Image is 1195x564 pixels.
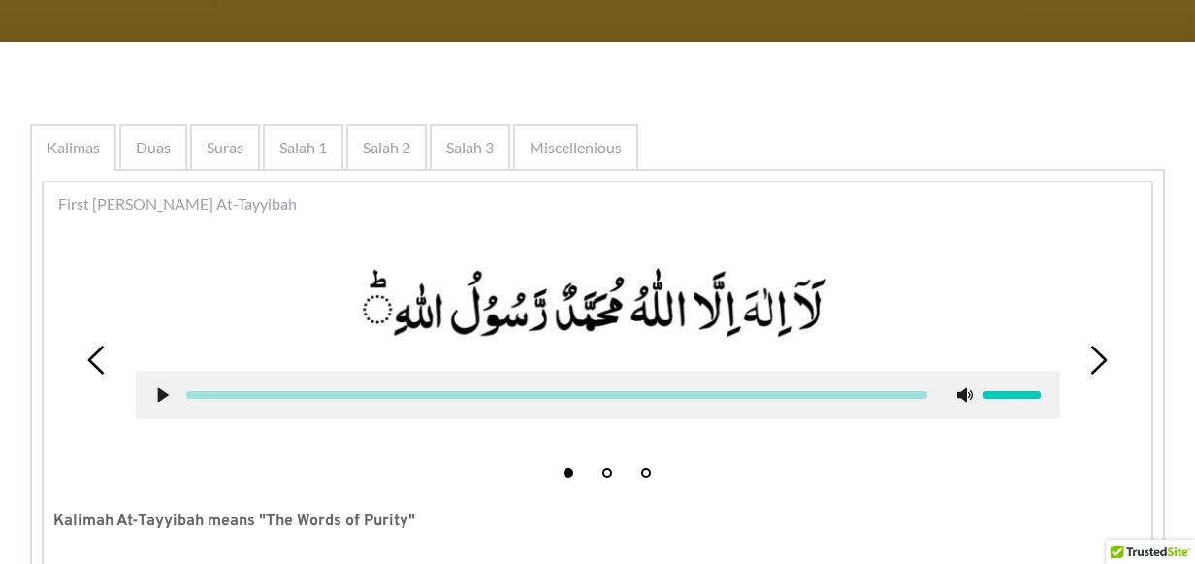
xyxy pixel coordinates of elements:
[602,468,612,478] button: 2 of 3
[136,136,171,159] span: Duas
[58,192,297,216] span: First [PERSON_NAME] At-Tayyibah
[279,136,327,159] span: Salah 1
[641,468,651,478] button: 3 of 3
[207,136,243,159] span: Suras
[47,136,100,159] span: Kalimas
[53,512,415,531] strong: Kalimah At-Tayyibah means "The Words of Purity"
[446,136,494,159] span: Salah 3
[530,136,622,159] span: Miscellenious
[564,468,573,478] button: 1 of 3
[363,136,410,159] span: Salah 2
